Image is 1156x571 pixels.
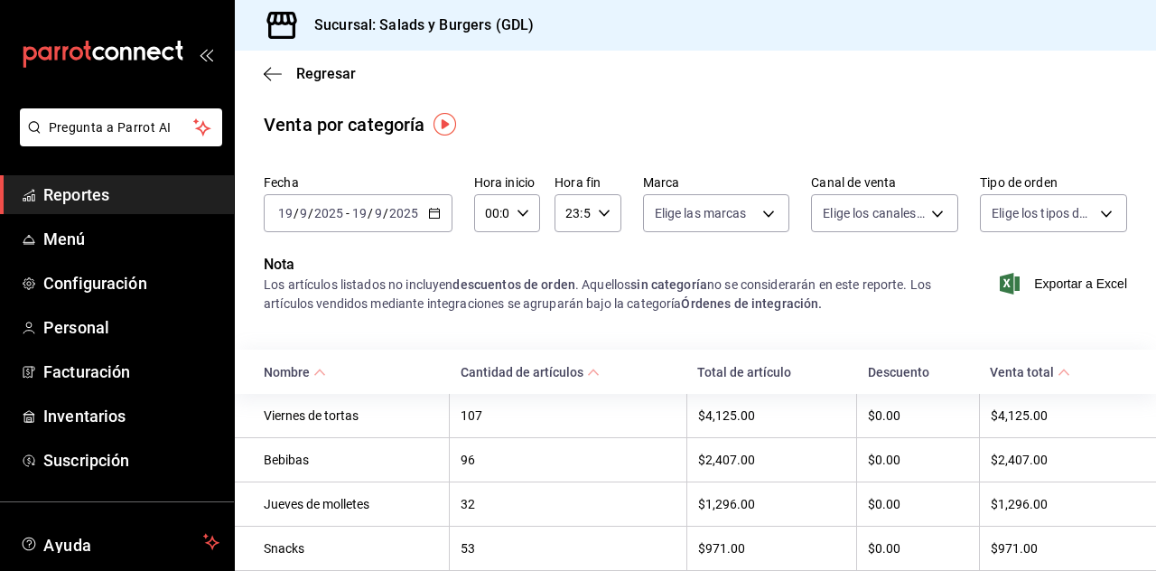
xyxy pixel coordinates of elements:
div: Viernes de tortas [264,408,438,423]
input: -- [351,206,368,220]
input: -- [299,206,308,220]
div: Los artículos listados no incluyen . Aquellos no se considerarán en este reporte. Los artículos v... [264,276,950,314]
label: Tipo de orden [980,176,1127,189]
div: $4,125.00 [991,408,1127,423]
span: Ayuda [43,531,196,553]
span: Pregunta a Parrot AI [49,118,194,137]
p: Nota [264,254,950,276]
span: Elige las marcas [655,204,747,222]
div: $0.00 [868,408,968,423]
div: $1,296.00 [698,497,846,511]
label: Canal de venta [811,176,958,189]
input: ---- [313,206,344,220]
div: 96 [461,453,675,467]
div: $971.00 [991,541,1127,556]
div: Venta por categoría [264,111,425,138]
span: Menú [43,227,219,251]
div: Cantidad de artículos [461,365,583,379]
label: Hora fin [555,176,620,189]
div: $2,407.00 [698,453,846,467]
span: Facturación [43,360,219,384]
span: Elige los canales de venta [823,204,925,222]
strong: descuentos de orden [452,277,575,292]
div: 32 [461,497,675,511]
div: Bebibas [264,453,438,467]
div: Jueves de molletes [264,497,438,511]
h3: Sucursal: Salads y Burgers (GDL) [300,14,534,36]
button: Exportar a Excel [1003,273,1127,295]
input: -- [374,206,383,220]
strong: sin categoría [630,277,707,292]
span: Elige los tipos de orden [992,204,1094,222]
div: 53 [461,541,675,556]
span: / [308,206,313,220]
label: Fecha [264,176,452,189]
input: ---- [388,206,419,220]
span: - [346,206,350,220]
span: Nombre [264,365,326,379]
span: Inventarios [43,404,219,428]
span: Regresar [296,65,356,82]
button: open_drawer_menu [199,47,213,61]
div: Total de artículo [697,365,846,379]
span: Cantidad de artículos [461,365,600,379]
span: Personal [43,315,219,340]
button: Regresar [264,65,356,82]
span: Configuración [43,271,219,295]
div: Descuento [868,365,969,379]
img: Tooltip marker [433,113,456,136]
div: $0.00 [868,453,968,467]
div: $0.00 [868,541,968,556]
span: Suscripción [43,448,219,473]
span: / [368,206,373,220]
strong: Órdenes de integración. [681,296,822,311]
div: Venta total [990,365,1054,379]
span: / [383,206,388,220]
label: Marca [643,176,790,189]
label: Hora inicio [474,176,540,189]
div: $971.00 [698,541,846,556]
div: Nombre [264,365,310,379]
span: Venta total [990,365,1070,379]
div: $0.00 [868,497,968,511]
button: Pregunta a Parrot AI [20,108,222,146]
a: Pregunta a Parrot AI [13,131,222,150]
span: Reportes [43,183,219,207]
input: -- [277,206,294,220]
div: $4,125.00 [698,408,846,423]
div: $1,296.00 [991,497,1127,511]
div: 107 [461,408,675,423]
div: Snacks [264,541,438,556]
span: / [294,206,299,220]
div: $2,407.00 [991,453,1127,467]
